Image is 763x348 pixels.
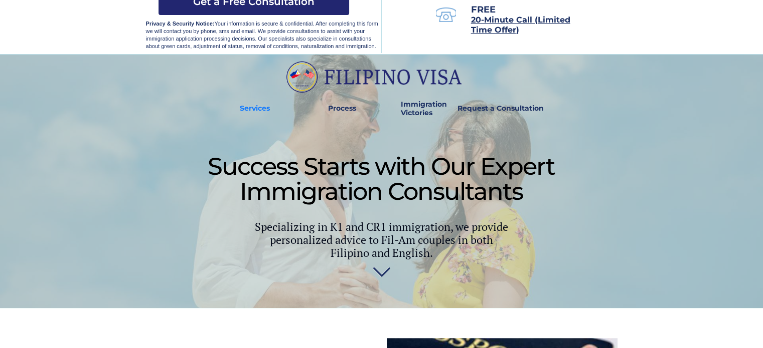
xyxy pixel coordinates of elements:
[323,97,361,120] a: Process
[471,16,570,34] a: 20-Minute Call (Limited Time Offer)
[208,152,555,206] span: Success Starts with Our Expert Immigration Consultants
[255,219,508,260] span: Specializing in K1 and CR1 immigration, we provide personalized advice to Fil-Am couples in both ...
[146,21,215,27] strong: Privacy & Security Notice:
[457,104,544,113] strong: Request a Consultation
[453,97,548,120] a: Request a Consultation
[328,104,356,113] strong: Process
[146,21,378,49] span: Your information is secure & confidential. After completing this form we will contact you by phon...
[471,4,496,15] span: FREE
[401,100,447,117] strong: Immigration Victories
[471,15,570,35] span: 20-Minute Call (Limited Time Offer)
[240,104,270,113] strong: Services
[397,97,430,120] a: Immigration Victories
[233,97,277,120] a: Services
